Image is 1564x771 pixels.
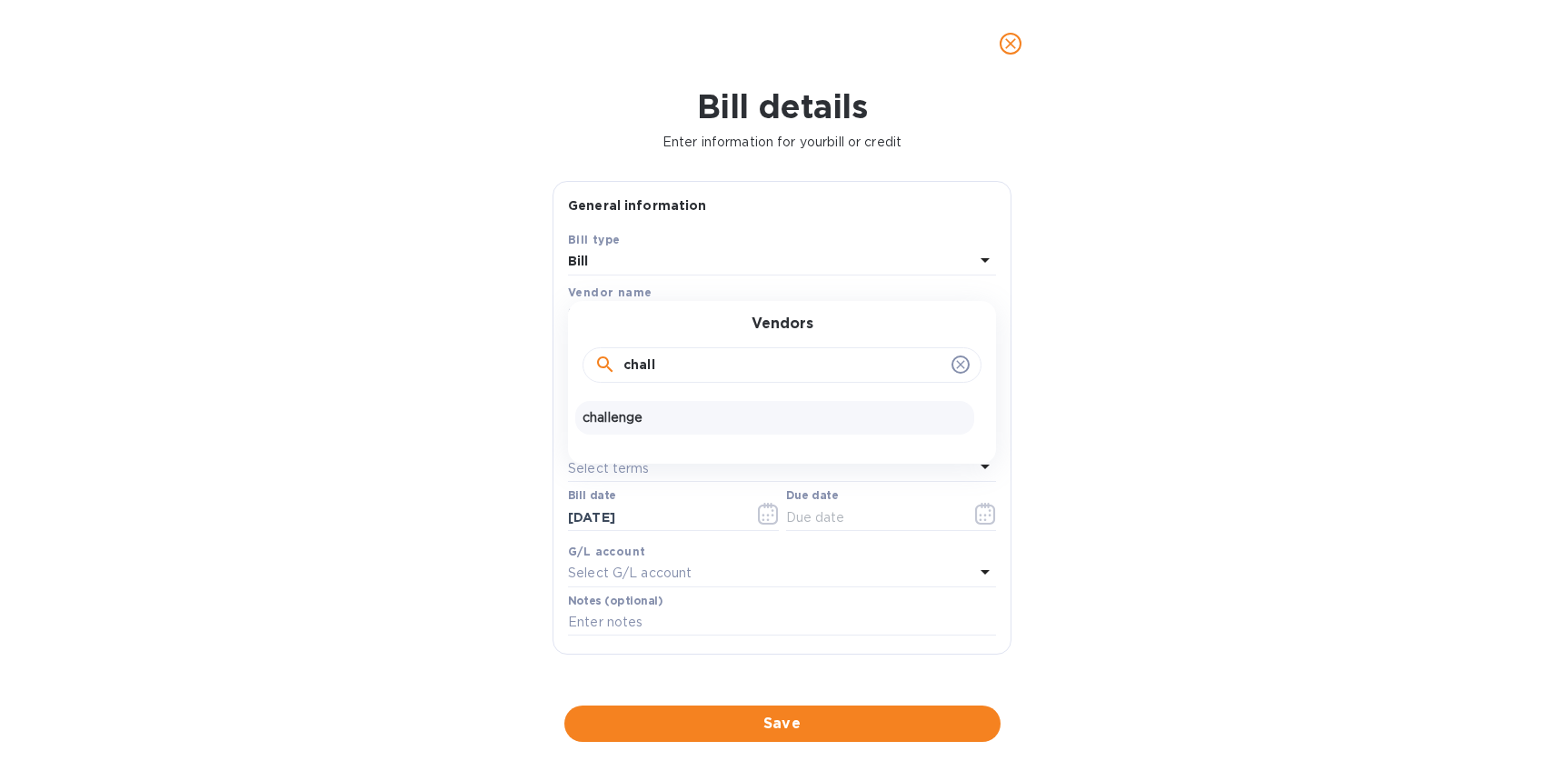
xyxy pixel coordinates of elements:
h3: Vendors [752,315,813,333]
button: Save [564,706,1001,742]
button: close [989,22,1032,65]
b: Vendor name [568,285,652,299]
label: Notes (optional) [568,596,663,606]
b: G/L account [568,545,645,558]
input: Due date [786,504,958,531]
p: Enter information for your bill or credit [15,133,1549,152]
span: Save [579,713,986,735]
p: Select vendor name [568,305,695,324]
p: Select terms [568,459,650,478]
input: Enter notes [568,609,996,636]
input: Search [623,352,944,379]
p: Select G/L account [568,564,692,583]
b: General information [568,198,707,213]
input: Select date [568,504,740,531]
h1: Bill details [15,87,1549,125]
label: Due date [786,491,838,502]
label: Bill date [568,491,616,502]
b: Bill type [568,233,621,246]
b: Bill [568,254,589,268]
p: challenge [583,408,967,427]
